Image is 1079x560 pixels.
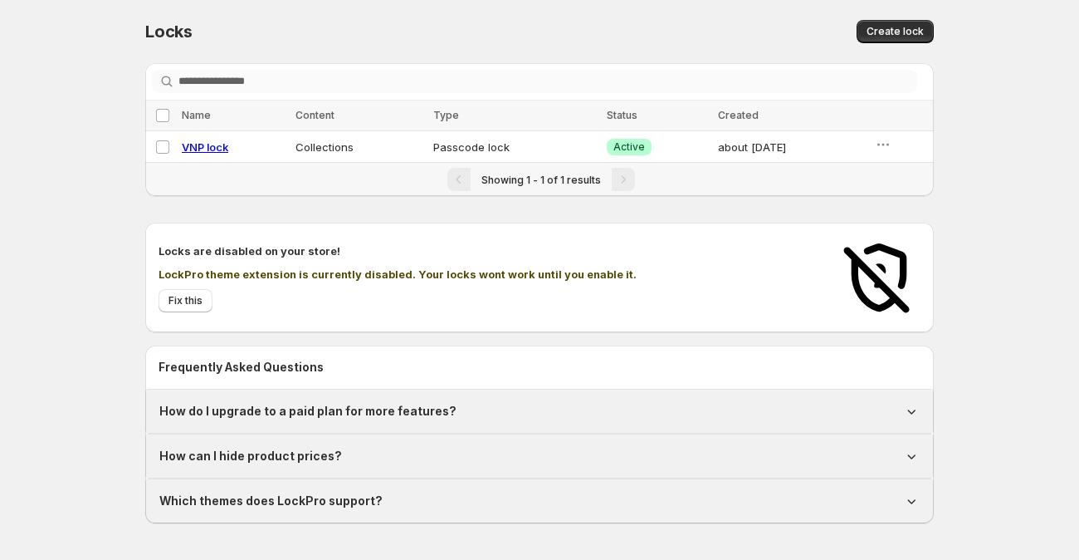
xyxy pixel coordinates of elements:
td: about [DATE] [713,131,871,163]
button: Fix this [159,289,212,312]
span: Name [182,109,211,121]
span: Content [295,109,334,121]
span: Fix this [168,294,203,307]
h2: Locks are disabled on your store! [159,243,821,259]
span: Type [433,109,459,121]
p: LockPro theme extension is currently disabled. Your locks wont work until you enable it. [159,266,821,282]
h1: Which themes does LockPro support? [159,493,383,509]
span: Created [718,109,759,121]
h1: How can I hide product prices? [159,448,342,464]
span: Status [607,109,637,121]
span: Active [613,140,645,154]
span: Showing 1 - 1 of 1 results [481,174,601,186]
a: VNP lock [182,140,228,154]
button: Create lock [857,20,934,43]
td: Passcode lock [428,131,603,163]
td: Collections [290,131,427,163]
span: Locks [145,22,193,42]
nav: Pagination [145,162,934,196]
h1: How do I upgrade to a paid plan for more features? [159,403,456,420]
span: Create lock [867,25,924,38]
h2: Frequently Asked Questions [159,359,920,376]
